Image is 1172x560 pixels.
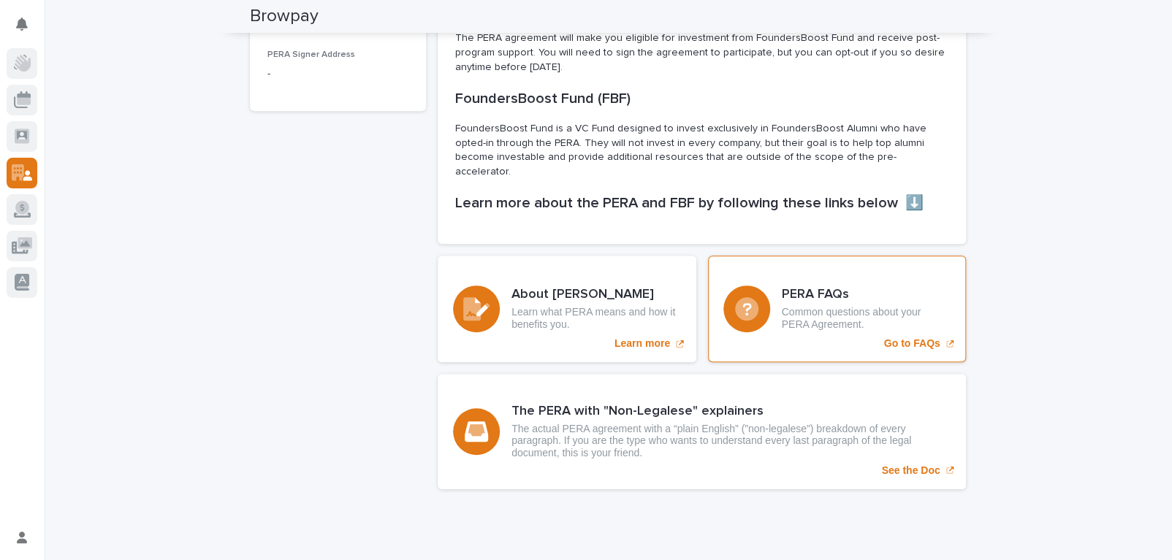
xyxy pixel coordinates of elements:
div: Notifications [18,18,37,41]
p: Learn what PERA means and how it benefits you. [511,306,681,331]
p: FoundersBoost Fund is a VC Fund designed to invest exclusively in FoundersBoost Alumni who have o... [455,122,948,180]
p: The PERA agreement will make you eligible for investment from FoundersBoost Fund and receive post... [455,31,948,75]
p: - [267,66,408,82]
p: Go to FAQs [884,337,940,350]
a: See the Doc [438,374,966,489]
h3: The PERA with "Non-Legalese" explainers [511,404,951,420]
a: Go to FAQs [708,256,967,362]
h2: Browpay [250,6,319,27]
button: Notifications [7,9,37,39]
a: Learn more [438,256,696,362]
p: See the Doc [881,464,940,477]
h3: PERA FAQs [782,287,951,303]
p: Learn more [614,337,670,350]
strong: Learn more about the PERA and FBF by following these links below ⬇️ [455,196,924,210]
h3: About [PERSON_NAME] [511,287,681,303]
strong: FoundersBoost Fund (FBF) [455,91,631,106]
span: PERA Signer Address [267,50,355,59]
p: Common questions about your PERA Agreement. [782,306,951,331]
p: The actual PERA agreement with a “plain English” (”non-legalese”) breakdown of every paragraph. I... [511,423,951,459]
